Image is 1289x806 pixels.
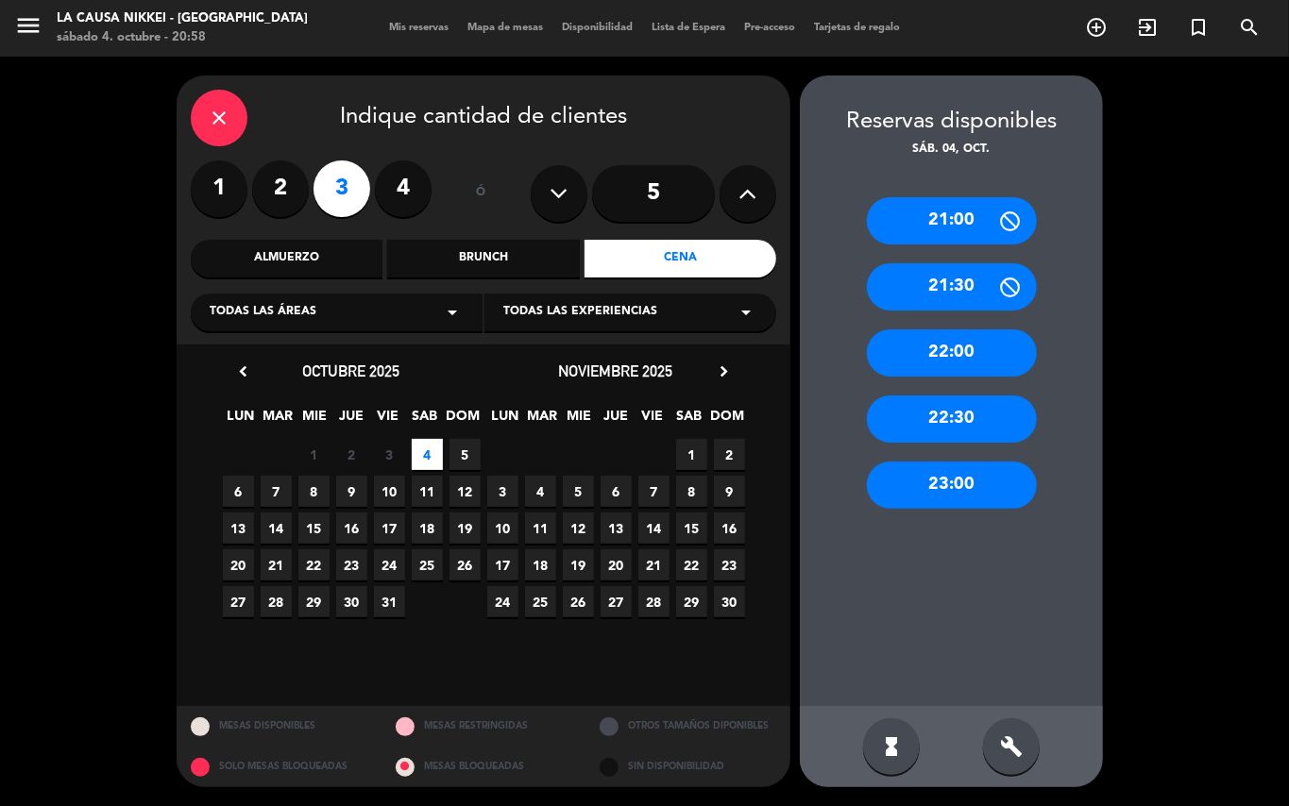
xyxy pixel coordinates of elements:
[14,11,42,46] button: menu
[867,263,1037,311] div: 21:30
[867,395,1037,443] div: 22:30
[252,160,309,217] label: 2
[223,549,254,580] span: 20
[191,160,247,217] label: 1
[714,476,745,507] span: 9
[880,735,903,758] i: hourglass_full
[487,512,518,544] span: 10
[449,512,481,544] span: 19
[208,107,230,129] i: close
[1000,735,1023,758] i: build
[191,90,776,146] div: Indique cantidad de clientes
[303,361,400,380] span: octubre 2025
[487,549,518,580] span: 17
[373,405,404,436] span: VIE
[449,439,481,470] span: 5
[374,512,405,544] span: 17
[57,9,308,28] div: La Causa Nikkei - [GEOGRAPHIC_DATA]
[867,197,1037,244] div: 21:00
[638,512,670,544] span: 14
[714,361,734,381] i: chevron_right
[1187,16,1210,39] i: turned_in_not
[261,476,292,507] span: 7
[676,476,707,507] span: 8
[261,586,292,617] span: 28
[1136,16,1159,39] i: exit_to_app
[458,23,552,33] span: Mapa de mesas
[374,476,405,507] span: 10
[1085,16,1108,39] i: add_circle_outline
[336,586,367,617] span: 30
[637,405,669,436] span: VIE
[447,405,478,436] span: DOM
[382,706,586,747] div: MESAS RESTRINGIDAS
[642,23,735,33] span: Lista de Espera
[299,405,331,436] span: MIE
[223,512,254,544] span: 13
[298,586,330,617] span: 29
[191,240,382,277] div: Almuerzo
[676,439,707,470] span: 1
[563,476,594,507] span: 5
[261,549,292,580] span: 21
[223,476,254,507] span: 6
[800,141,1103,160] div: sáb. 04, oct.
[298,439,330,470] span: 1
[1238,16,1261,39] i: search
[336,549,367,580] span: 23
[503,303,657,322] span: Todas las experiencias
[226,405,257,436] span: LUN
[638,549,670,580] span: 21
[525,549,556,580] span: 18
[552,23,642,33] span: Disponibilidad
[714,549,745,580] span: 23
[676,586,707,617] span: 29
[487,586,518,617] span: 24
[714,439,745,470] span: 2
[412,476,443,507] span: 11
[374,439,405,470] span: 3
[563,586,594,617] span: 26
[57,28,308,47] div: sábado 4. octubre - 20:58
[867,462,1037,509] div: 23:00
[336,405,367,436] span: JUE
[298,512,330,544] span: 15
[735,23,805,33] span: Pre-acceso
[563,512,594,544] span: 12
[380,23,458,33] span: Mis reservas
[601,586,632,617] span: 27
[638,476,670,507] span: 7
[525,476,556,507] span: 4
[223,586,254,617] span: 27
[601,512,632,544] span: 13
[387,240,579,277] div: Brunch
[375,160,432,217] label: 4
[525,512,556,544] span: 11
[210,303,316,322] span: Todas las áreas
[564,405,595,436] span: MIE
[450,160,512,227] div: ó
[374,586,405,617] span: 31
[412,549,443,580] span: 25
[336,439,367,470] span: 2
[336,476,367,507] span: 9
[263,405,294,436] span: MAR
[177,706,382,747] div: MESAS DISPONIBLES
[676,512,707,544] span: 15
[563,549,594,580] span: 19
[410,405,441,436] span: SAB
[714,586,745,617] span: 30
[298,476,330,507] span: 8
[805,23,909,33] span: Tarjetas de regalo
[490,405,521,436] span: LUN
[336,512,367,544] span: 16
[585,240,776,277] div: Cena
[441,301,464,324] i: arrow_drop_down
[525,586,556,617] span: 25
[601,405,632,436] span: JUE
[800,104,1103,141] div: Reservas disponibles
[261,512,292,544] span: 14
[527,405,558,436] span: MAR
[412,439,443,470] span: 4
[314,160,370,217] label: 3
